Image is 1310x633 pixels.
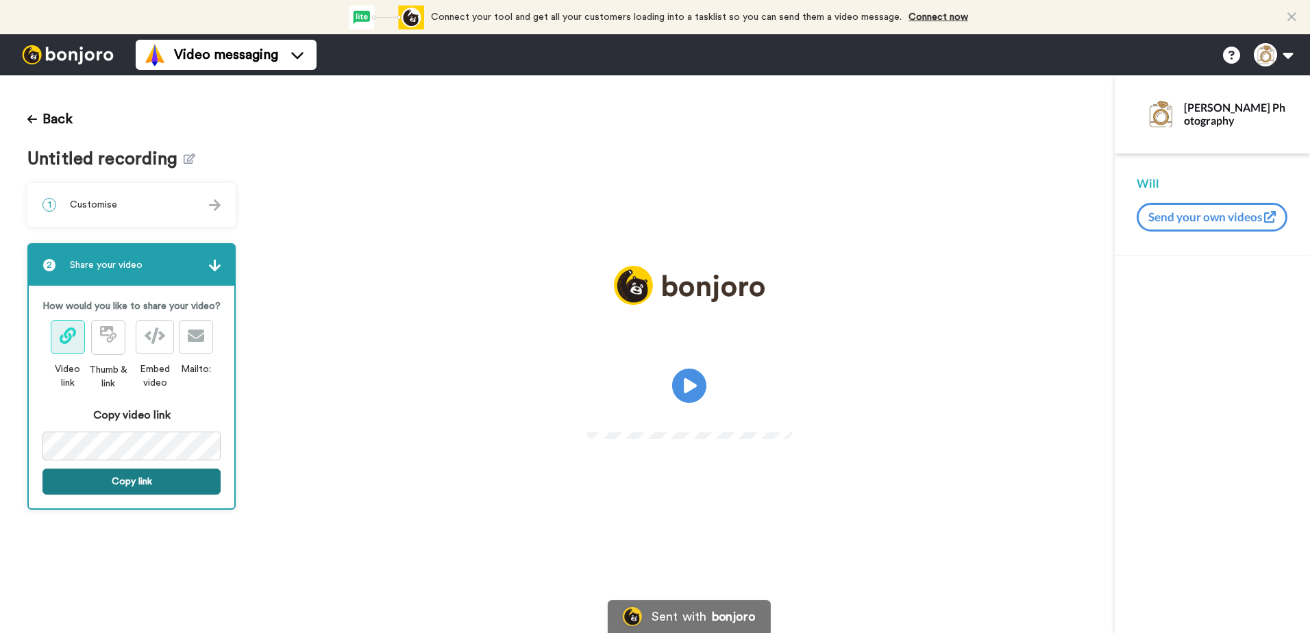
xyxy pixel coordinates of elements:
[712,610,756,623] div: bonjoro
[16,45,119,64] img: bj-logo-header-white.svg
[909,12,968,22] a: Connect now
[50,362,86,390] div: Video link
[70,198,117,212] span: Customise
[596,405,620,421] span: 0:04
[42,407,221,423] div: Copy video link
[652,610,706,623] div: Sent with
[42,469,221,495] button: Copy link
[623,405,628,421] span: /
[349,5,424,29] div: animation
[623,607,642,626] img: Bonjoro Logo
[144,44,166,66] img: vm-color.svg
[766,406,780,420] img: Full screen
[1137,175,1288,192] div: Will
[27,149,184,169] span: Untitled recording
[131,362,179,390] div: Embed video
[630,405,654,421] span: 0:04
[614,266,765,305] img: logo_full.png
[1184,101,1287,127] div: [PERSON_NAME] Photography
[85,363,131,390] div: Thumb & link
[431,12,902,22] span: Connect your tool and get all your customers loading into a tasklist so you can send them a video...
[42,258,56,272] span: 2
[209,260,221,271] img: arrow.svg
[42,299,221,313] p: How would you like to share your video?
[27,183,236,227] div: 1Customise
[174,45,278,64] span: Video messaging
[608,600,771,633] a: Bonjoro LogoSent withbonjoro
[70,258,143,272] span: Share your video
[179,362,213,376] div: Mailto:
[27,103,73,136] button: Back
[42,198,56,212] span: 1
[1144,98,1177,131] img: Profile Image
[1137,203,1287,232] button: Send your own videos
[209,199,221,211] img: arrow.svg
